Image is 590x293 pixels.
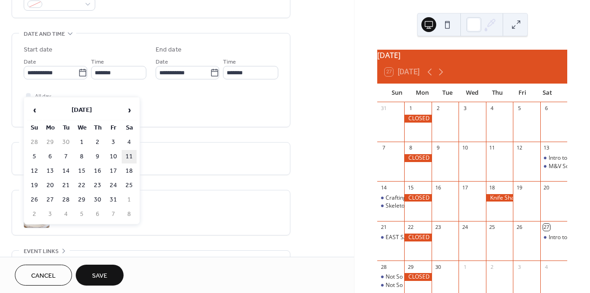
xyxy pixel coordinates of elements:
div: 9 [434,144,441,151]
a: Cancel [15,265,72,286]
td: 13 [43,164,58,178]
th: Sa [122,121,137,135]
div: 18 [489,184,496,191]
td: 26 [27,193,42,207]
div: 2 [489,263,496,270]
div: Crafting Potion Bottles: Craftopolis [DATE] Brunch Series, $45 [386,194,544,202]
div: 29 [407,263,414,270]
td: 12 [27,164,42,178]
div: Tue [435,84,460,102]
div: 1 [461,263,468,270]
span: Cancel [31,271,56,281]
td: 3 [43,208,58,221]
div: M&V Soy Candles & Concrete Studio: Fall Sip & Pour Candlemaking Class, $50 [540,163,567,170]
div: 3 [461,105,468,112]
div: 8 [407,144,414,151]
div: Intro to Fall Watercolor with the Calligraphy Girl, $85 [540,234,567,241]
span: Time [223,57,236,67]
div: Not So Scary Treats: Cookie Decorating Class with Sugar Sweetery, SOLD OUT [386,273,587,281]
div: Sun [385,84,410,102]
div: 21 [380,224,387,231]
td: 6 [90,208,105,221]
td: 17 [106,164,121,178]
span: › [122,101,136,119]
div: CLOSED [404,154,431,162]
div: Fri [510,84,535,102]
div: 11 [489,144,496,151]
div: 2 [434,105,441,112]
td: 29 [43,136,58,149]
td: 7 [59,150,73,163]
td: 15 [74,164,89,178]
div: Wed [460,84,485,102]
div: Not So Scary Treats: Cookie Decorating Class with Sugar Sweetery, SESSION 2: 3PM-5PM [377,281,404,289]
td: 1 [122,193,137,207]
div: CLOSED [404,234,431,241]
span: Event links [24,247,59,256]
div: 4 [543,263,550,270]
td: 2 [90,136,105,149]
td: 2 [27,208,42,221]
td: 18 [122,164,137,178]
div: 4 [489,105,496,112]
td: 20 [43,179,58,192]
span: Date and time [24,29,65,39]
td: 19 [27,179,42,192]
button: Save [76,265,124,286]
td: 25 [122,179,137,192]
td: 16 [90,164,105,178]
span: Date [156,57,168,67]
span: Time [91,57,104,67]
td: 30 [59,136,73,149]
div: Sat [535,84,560,102]
td: 6 [43,150,58,163]
th: Th [90,121,105,135]
div: 14 [380,184,387,191]
td: 27 [43,193,58,207]
td: 28 [27,136,42,149]
div: 1 [407,105,414,112]
div: Start date [24,45,52,55]
td: 9 [90,150,105,163]
th: Mo [43,121,58,135]
td: 31 [106,193,121,207]
div: 19 [516,184,523,191]
div: End date [156,45,182,55]
div: Thu [485,84,510,102]
div: 25 [489,224,496,231]
div: Crafting Potion Bottles: Craftopolis Sunday Brunch Series, $45 [377,194,404,202]
td: 7 [106,208,121,221]
div: 24 [461,224,468,231]
div: 5 [516,105,523,112]
div: 26 [516,224,523,231]
td: 28 [59,193,73,207]
div: 3 [516,263,523,270]
td: 8 [122,208,137,221]
div: 12 [516,144,523,151]
div: [DATE] [377,50,567,61]
td: 11 [122,150,137,163]
th: Su [27,121,42,135]
td: 10 [106,150,121,163]
div: 27 [543,224,550,231]
div: CLOSED [404,194,431,202]
td: 29 [74,193,89,207]
div: 16 [434,184,441,191]
td: 5 [27,150,42,163]
td: 14 [59,164,73,178]
td: 8 [74,150,89,163]
td: 23 [90,179,105,192]
div: EAST SAC: PopUp Market with Sac Vendor Connect! More Info Coming Soon! [386,234,582,241]
div: 20 [543,184,550,191]
td: 4 [59,208,73,221]
th: Tu [59,121,73,135]
span: Date [24,57,36,67]
td: 5 [74,208,89,221]
div: 10 [461,144,468,151]
span: Save [92,271,107,281]
td: 22 [74,179,89,192]
div: Knife Sharpening with Labrado Forge [486,194,513,202]
div: CLOSED [404,115,431,123]
div: 7 [380,144,387,151]
div: CLOSED [404,273,431,281]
